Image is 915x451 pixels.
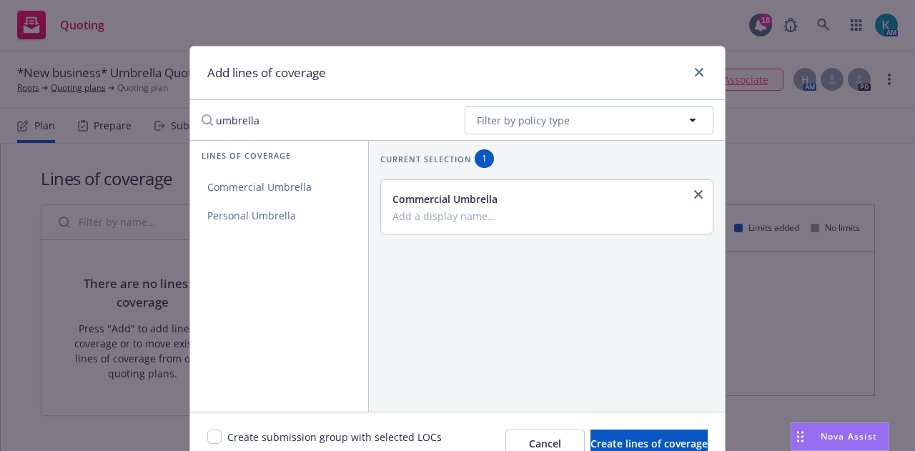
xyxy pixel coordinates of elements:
span: Personal Umbrella [190,209,313,222]
input: Search lines of coverage... [193,106,453,134]
div: Drag to move [791,423,809,450]
span: Nova Assist [821,430,877,442]
span: Cancel [529,437,561,450]
button: Nova Assist [791,422,889,451]
input: Add a display name... [392,209,698,222]
span: Filter by policy type [477,113,570,128]
h1: Add lines of coverage [207,64,326,82]
span: Create lines of coverage [590,437,708,450]
span: Commercial Umbrella [190,180,329,194]
a: close [691,64,708,81]
button: Filter by policy type [465,106,713,134]
span: 1 [480,152,488,165]
a: close [690,186,707,203]
span: Lines of coverage [202,149,291,162]
div: Commercial Umbrella [392,192,698,207]
span: Current selection [380,153,472,165]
